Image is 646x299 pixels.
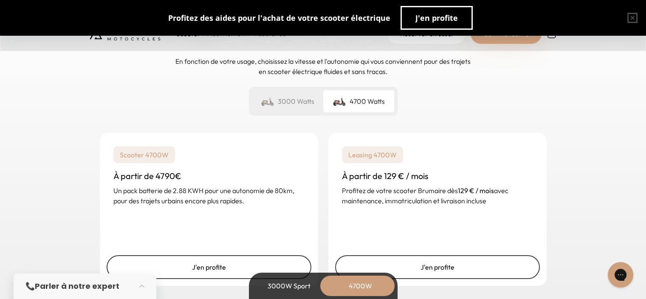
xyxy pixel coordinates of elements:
[458,186,494,195] strong: 129 € / mois
[107,255,311,279] a: J'en profite
[323,90,394,112] div: 4700 Watts
[252,90,323,112] div: 3000 Watts
[335,255,540,279] a: J'en profite
[604,259,638,290] iframe: Gorgias live chat messenger
[342,185,533,206] p: Profitez de votre scooter Brumaire dès avec maintenance, immatriculation et livraison incluse
[175,56,472,77] p: En fonction de votre usage, choisissez la vitesse et l'autonomie qui vous conviennent pour des tr...
[113,185,305,206] p: Un pack batterie de 2.88 KWH pour une autonomie de 80km, pour des trajets urbains encore plus rap...
[327,276,395,296] div: 4700W
[255,276,323,296] div: 3000W Sport
[113,146,175,163] p: Scooter 4700W
[342,146,403,163] p: Leasing 4700W
[113,170,305,182] h3: À partir de 4790€
[342,170,533,182] h3: À partir de 129 € / mois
